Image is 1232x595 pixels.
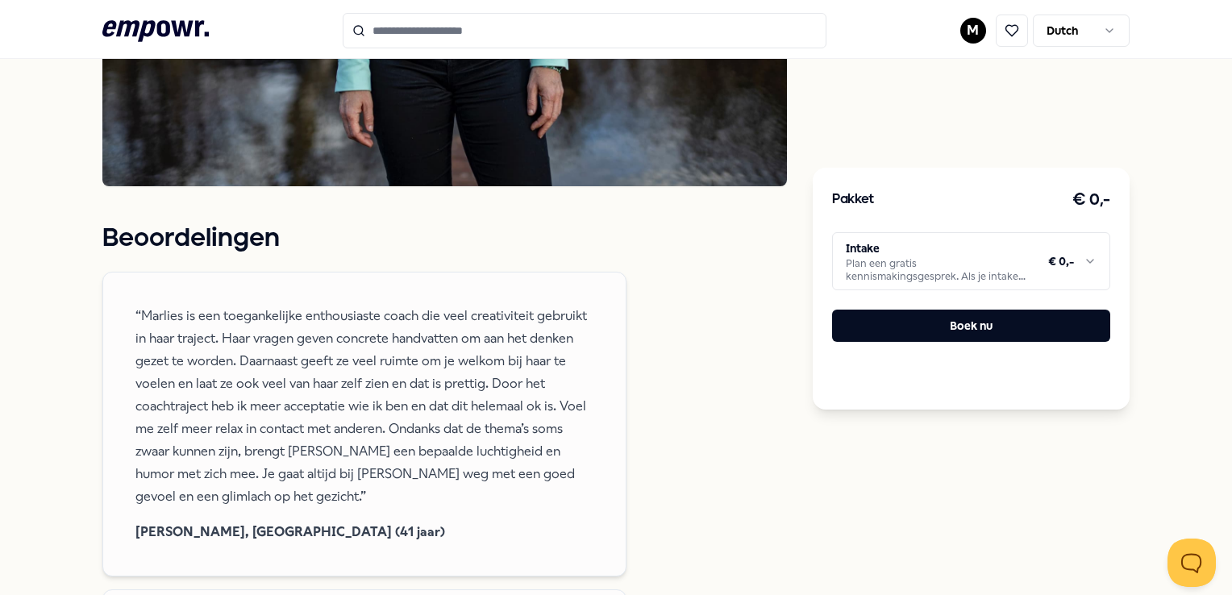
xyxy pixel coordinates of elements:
[102,218,787,259] h1: Beoordelingen
[135,305,593,508] span: “Marlies is een toegankelijke enthousiaste coach die veel creativiteit gebruikt in haar traject. ...
[832,310,1109,342] button: Boek nu
[135,521,593,543] span: [PERSON_NAME], [GEOGRAPHIC_DATA] (41 jaar)
[343,13,826,48] input: Search for products, categories or subcategories
[960,18,986,44] button: M
[832,189,874,210] h3: Pakket
[1072,187,1110,213] h3: € 0,-
[1167,539,1216,587] iframe: Help Scout Beacon - Open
